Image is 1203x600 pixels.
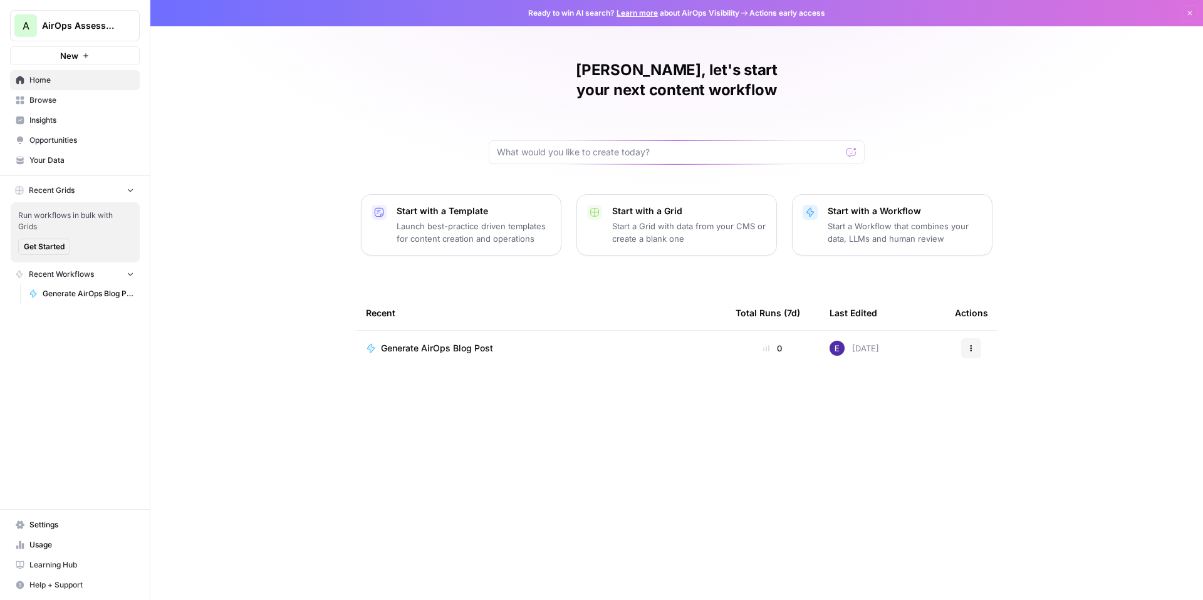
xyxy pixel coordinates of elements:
[749,8,825,19] span: Actions early access
[10,575,140,595] button: Help + Support
[29,579,134,591] span: Help + Support
[24,241,65,252] span: Get Started
[10,130,140,150] a: Opportunities
[828,205,982,217] p: Start with a Workflow
[955,296,988,330] div: Actions
[736,296,800,330] div: Total Runs (7d)
[828,220,982,245] p: Start a Workflow that combines your data, LLMs and human review
[10,555,140,575] a: Learning Hub
[43,288,134,299] span: Generate AirOps Blog Post
[10,10,140,41] button: Workspace: AirOps Assessment
[830,341,879,356] div: [DATE]
[489,60,865,100] h1: [PERSON_NAME], let's start your next content workflow
[497,146,841,158] input: What would you like to create today?
[29,115,134,126] span: Insights
[29,155,134,166] span: Your Data
[29,135,134,146] span: Opportunities
[830,296,877,330] div: Last Edited
[612,220,766,245] p: Start a Grid with data from your CMS or create a blank one
[366,296,716,330] div: Recent
[29,519,134,530] span: Settings
[397,205,551,217] p: Start with a Template
[29,559,134,571] span: Learning Hub
[361,194,561,256] button: Start with a TemplateLaunch best-practice driven templates for content creation and operations
[617,8,658,18] a: Learn more
[736,342,810,354] div: 0
[42,19,118,32] span: AirOps Assessment
[29,95,134,106] span: Browse
[381,342,493,354] span: Generate AirOps Blog Post
[397,220,551,245] p: Launch best-practice driven templates for content creation and operations
[576,194,777,256] button: Start with a GridStart a Grid with data from your CMS or create a blank one
[23,18,29,33] span: A
[10,535,140,555] a: Usage
[23,284,140,304] a: Generate AirOps Blog Post
[10,110,140,130] a: Insights
[528,8,739,19] span: Ready to win AI search? about AirOps Visibility
[612,205,766,217] p: Start with a Grid
[10,90,140,110] a: Browse
[10,150,140,170] a: Your Data
[10,70,140,90] a: Home
[366,342,716,354] a: Generate AirOps Blog Post
[18,210,132,232] span: Run workflows in bulk with Grids
[29,75,134,86] span: Home
[10,46,140,65] button: New
[830,341,845,356] img: wanywwsm97a0dehk34xyuobk48wk
[18,239,70,255] button: Get Started
[29,185,75,196] span: Recent Grids
[60,49,78,62] span: New
[792,194,992,256] button: Start with a WorkflowStart a Workflow that combines your data, LLMs and human review
[29,539,134,551] span: Usage
[10,265,140,284] button: Recent Workflows
[10,515,140,535] a: Settings
[10,181,140,200] button: Recent Grids
[29,269,94,280] span: Recent Workflows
